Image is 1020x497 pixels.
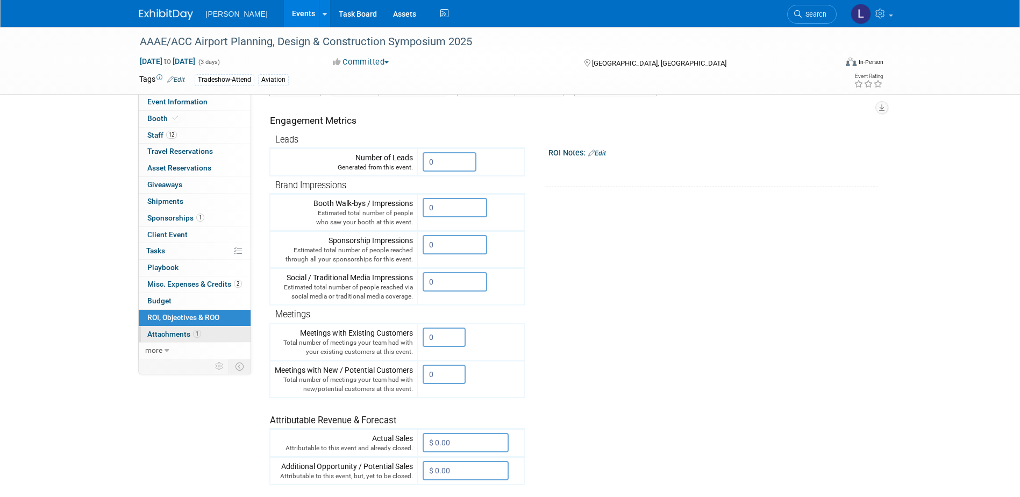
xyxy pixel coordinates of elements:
[147,296,172,305] span: Budget
[275,163,413,172] div: Generated from this event.
[139,243,251,259] a: Tasks
[275,283,413,301] div: Estimated total number of people reached via social media or traditional media coverage.
[139,194,251,210] a: Shipments
[167,76,185,83] a: Edit
[275,235,413,264] div: Sponsorship Impressions
[275,375,413,394] div: Total number of meetings your team had with new/potential customers at this event.
[270,401,519,427] div: Attributable Revenue & Forecast
[147,164,211,172] span: Asset Reservations
[147,313,219,322] span: ROI, Objectives & ROO
[195,74,254,86] div: Tradeshow-Attend
[275,134,298,145] span: Leads
[139,210,251,226] a: Sponsorships1
[166,131,177,139] span: 12
[588,150,606,157] a: Edit
[196,214,204,222] span: 1
[139,260,251,276] a: Playbook
[275,472,413,481] div: Attributable to this event, but, yet to be closed.
[270,114,520,127] div: Engagement Metrics
[210,359,229,373] td: Personalize Event Tab Strip
[147,263,179,272] span: Playbook
[275,198,413,227] div: Booth Walk-bys / Impressions
[139,343,251,359] a: more
[858,58,883,66] div: In-Person
[139,326,251,343] a: Attachments1
[147,114,180,123] span: Booth
[548,145,878,159] div: ROI Notes:
[275,180,346,190] span: Brand Impressions
[275,328,413,357] div: Meetings with Existing Customers
[258,74,289,86] div: Aviation
[787,5,837,24] a: Search
[139,56,196,66] span: [DATE] [DATE]
[147,230,188,239] span: Client Event
[139,9,193,20] img: ExhibitDay
[275,272,413,301] div: Social / Traditional Media Impressions
[139,227,251,243] a: Client Event
[275,246,413,264] div: Estimated total number of people reached through all your sponsorships for this event.
[139,310,251,326] a: ROI, Objectives & ROO
[139,177,251,193] a: Giveaways
[275,209,413,227] div: Estimated total number of people who saw your booth at this event.
[147,330,201,338] span: Attachments
[147,97,208,106] span: Event Information
[139,127,251,144] a: Staff12
[136,32,821,52] div: AAAE/ACC Airport Planning, Design & Construction Symposium 2025
[147,131,177,139] span: Staff
[802,10,826,18] span: Search
[139,160,251,176] a: Asset Reservations
[275,309,310,319] span: Meetings
[234,280,242,288] span: 2
[329,56,393,68] button: Committed
[206,10,268,18] span: [PERSON_NAME]
[854,74,883,79] div: Event Rating
[147,147,213,155] span: Travel Reservations
[147,280,242,288] span: Misc. Expenses & Credits
[229,359,251,373] td: Toggle Event Tabs
[139,144,251,160] a: Travel Reservations
[147,197,183,205] span: Shipments
[139,74,185,86] td: Tags
[139,293,251,309] a: Budget
[173,115,178,121] i: Booth reservation complete
[139,276,251,293] a: Misc. Expenses & Credits2
[147,214,204,222] span: Sponsorships
[275,461,413,481] div: Additional Opportunity / Potential Sales
[592,59,726,67] span: [GEOGRAPHIC_DATA], [GEOGRAPHIC_DATA]
[275,152,413,172] div: Number of Leads
[275,365,413,394] div: Meetings with New / Potential Customers
[139,111,251,127] a: Booth
[146,246,165,255] span: Tasks
[145,346,162,354] span: more
[773,56,884,72] div: Event Format
[147,180,182,189] span: Giveaways
[162,57,173,66] span: to
[197,59,220,66] span: (3 days)
[193,330,201,338] span: 1
[275,338,413,357] div: Total number of meetings your team had with your existing customers at this event.
[275,433,413,453] div: Actual Sales
[846,58,857,66] img: Format-Inperson.png
[851,4,871,24] img: Lindsey Wolanczyk
[275,444,413,453] div: Attributable to this event and already closed.
[139,94,251,110] a: Event Information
